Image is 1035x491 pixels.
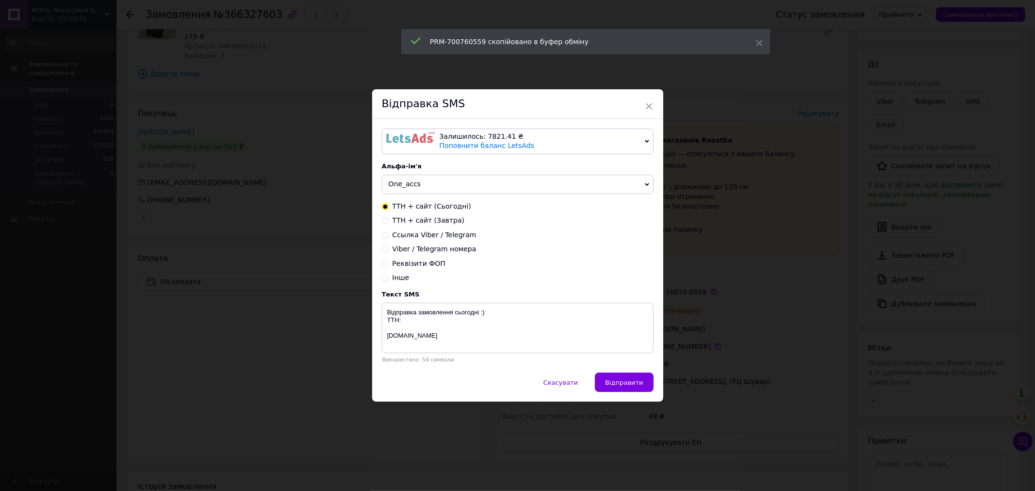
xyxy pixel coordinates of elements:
[393,274,410,281] span: Інше
[393,202,471,210] span: ТТН + сайт (Сьогодні)
[372,89,663,119] div: Відправка SMS
[393,216,465,224] span: ТТН + сайт (Завтра)
[430,37,732,47] div: PRM-700760559 скопійовано в буфер обміну
[393,231,476,239] span: Ссылка Viber / Telegram
[440,132,641,142] div: Залишилось: 7821.41 ₴
[440,142,535,149] a: Поповнити баланс LetsAds
[543,379,578,386] span: Скасувати
[605,379,643,386] span: Відправити
[393,260,446,267] span: Реквізити ФОП
[382,303,654,353] textarea: Відправка замовлення сьогодні :) ТТН: [DOMAIN_NAME]
[595,373,653,392] button: Відправити
[645,98,654,115] span: ×
[533,373,588,392] button: Скасувати
[382,163,422,170] span: Альфа-ім'я
[382,291,654,298] div: Текст SMS
[393,245,476,253] span: Viber / Telegram номера
[382,357,654,363] div: Використано: 54 символи
[389,180,421,188] span: One_accs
